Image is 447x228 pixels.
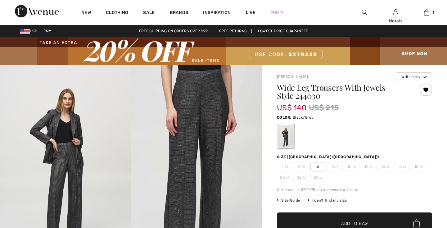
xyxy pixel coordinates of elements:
img: ring-m.svg [386,165,389,168]
img: ring-m.svg [302,165,305,168]
div: Our model is 5'9"/175 cm and wears a size 6. [277,187,432,193]
a: Sale [143,10,155,16]
span: 2 [277,162,292,171]
img: 1ère Avenue [15,5,59,17]
a: [PERSON_NAME] [277,75,308,79]
a: 1 [411,9,442,16]
img: ring-m.svg [319,176,323,179]
img: ring-m.svg [403,165,406,168]
a: Clothing [106,10,128,16]
img: US Dollar [20,29,30,34]
div: Black/Grey [278,125,294,148]
span: 10 [344,162,359,171]
img: ring-m.svg [285,165,288,168]
div: Size ([GEOGRAPHIC_DATA]/[GEOGRAPHIC_DATA]): [277,154,381,160]
span: Inspiration [203,10,231,16]
span: 6 [310,162,326,171]
span: 20 [277,173,292,182]
span: 12 [361,162,376,171]
a: Sign In [393,9,398,15]
span: Size Guide [277,198,300,203]
img: search the website [362,9,367,16]
div: Norah [380,18,411,24]
span: 14 [377,162,393,171]
span: US$ 140 [277,97,306,112]
span: EN [43,29,51,33]
a: Prom [270,9,283,16]
div: I can't find my size [308,198,347,203]
a: Lowest Price Guarantee [253,29,313,33]
a: Free Returns [214,29,252,33]
span: 18 [411,162,427,171]
span: USD [20,29,40,33]
h1: Wide Leg Trousers With Jewels Style 244030 [277,84,406,100]
span: Color: [277,115,291,120]
a: Live [246,9,255,16]
span: Black/Grey [293,115,314,120]
span: 4 [294,162,309,171]
a: New [81,10,91,16]
span: 8 [327,162,343,171]
span: 16 [394,162,410,171]
img: ring-m.svg [335,165,338,168]
img: ring-m.svg [286,176,289,179]
button: Write a review [396,72,432,81]
a: Free shipping on orders over $99 [134,29,213,33]
span: 1 [432,10,434,15]
img: My Bag [424,9,429,16]
span: 22 [294,173,309,182]
img: ring-m.svg [353,165,356,168]
span: US$ 215 [309,102,339,113]
a: Brands [170,10,188,16]
span: Add to Bag [341,220,368,227]
img: ring-m.svg [303,176,306,179]
img: ring-m.svg [420,165,423,168]
span: 24 [310,173,326,182]
img: Bag.svg [413,219,420,227]
img: My Info [393,9,398,16]
img: ring-m.svg [369,165,372,168]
